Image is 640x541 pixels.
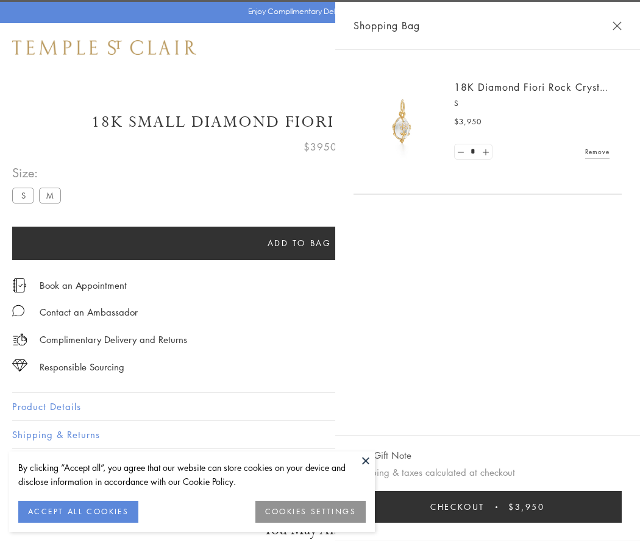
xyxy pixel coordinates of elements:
[354,491,622,523] button: Checkout $3,950
[12,111,628,133] h1: 18K Small Diamond Fiori Rock Crystal Amulet
[40,305,138,320] div: Contact an Ambassador
[585,145,610,158] a: Remove
[12,305,24,317] img: MessageIcon-01_2.svg
[12,359,27,372] img: icon_sourcing.svg
[12,163,66,183] span: Size:
[12,393,628,420] button: Product Details
[455,144,467,160] a: Set quantity to 0
[454,97,610,110] p: S
[255,501,366,523] button: COOKIES SETTINGS
[454,116,482,128] span: $3,950
[40,278,127,292] a: Book an Appointment
[12,188,34,203] label: S
[479,144,491,160] a: Set quantity to 2
[40,332,187,347] p: Complimentary Delivery and Returns
[12,449,628,476] button: Gifting
[18,461,366,489] div: By clicking “Accept all”, you agree that our website can store cookies on your device and disclos...
[613,21,622,30] button: Close Shopping Bag
[268,236,332,250] span: Add to bag
[12,40,196,55] img: Temple St. Clair
[354,465,622,480] p: Shipping & taxes calculated at checkout
[12,278,27,292] img: icon_appointment.svg
[12,421,628,448] button: Shipping & Returns
[430,500,485,514] span: Checkout
[354,18,420,34] span: Shopping Bag
[12,227,586,260] button: Add to bag
[304,139,337,155] span: $3950
[40,359,124,375] div: Responsible Sourcing
[508,500,545,514] span: $3,950
[354,448,411,463] button: Add Gift Note
[366,85,439,158] img: P51889-E11FIORI
[18,501,138,523] button: ACCEPT ALL COOKIES
[39,188,61,203] label: M
[12,332,27,347] img: icon_delivery.svg
[248,5,386,18] p: Enjoy Complimentary Delivery & Returns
